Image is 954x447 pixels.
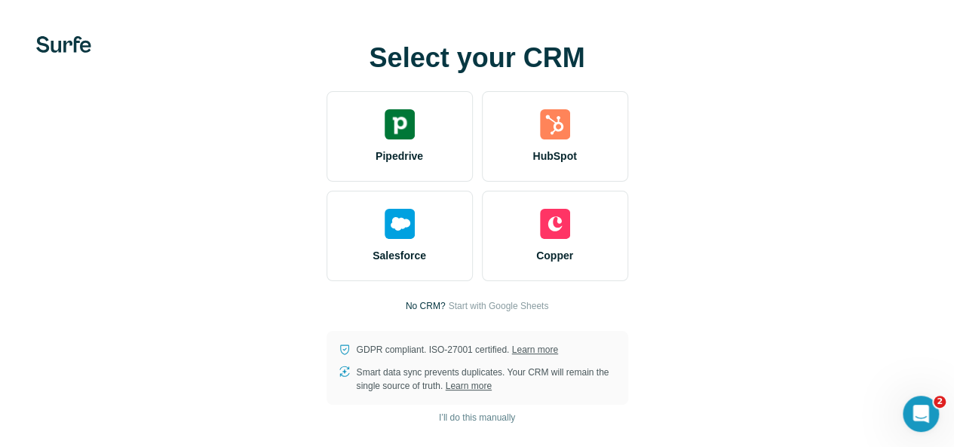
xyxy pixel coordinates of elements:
[448,299,548,313] button: Start with Google Sheets
[540,109,570,139] img: hubspot's logo
[376,148,423,164] span: Pipedrive
[903,396,939,432] iframe: Intercom live chat
[36,36,91,53] img: Surfe's logo
[512,344,558,355] a: Learn more
[439,411,515,424] span: I’ll do this manually
[446,381,492,391] a: Learn more
[934,396,946,408] span: 2
[357,366,616,393] p: Smart data sync prevents duplicates. Your CRM will remain the single source of truth.
[428,406,526,429] button: I’ll do this manually
[357,343,558,357] p: GDPR compliant. ISO-27001 certified.
[406,299,446,313] p: No CRM?
[536,248,573,263] span: Copper
[373,248,426,263] span: Salesforce
[385,209,415,239] img: salesforce's logo
[532,148,576,164] span: HubSpot
[385,109,415,139] img: pipedrive's logo
[540,209,570,239] img: copper's logo
[327,43,628,73] h1: Select your CRM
